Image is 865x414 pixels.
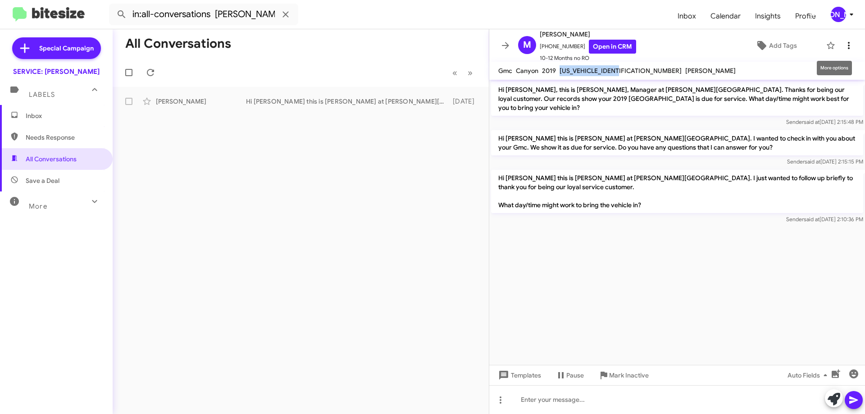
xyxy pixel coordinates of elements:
span: said at [804,216,819,223]
button: Auto Fields [780,367,838,383]
nav: Page navigation example [447,64,478,82]
span: Special Campaign [39,44,94,53]
span: Templates [496,367,541,383]
span: More [29,202,47,210]
span: » [468,67,473,78]
p: Hi [PERSON_NAME] this is [PERSON_NAME] at [PERSON_NAME][GEOGRAPHIC_DATA]. I just wanted to follow... [491,170,863,213]
div: [PERSON_NAME] [831,7,846,22]
span: [PERSON_NAME] [540,29,636,40]
span: M [523,38,531,52]
span: said at [805,158,820,165]
a: Open in CRM [589,40,636,54]
div: [DATE] [448,97,482,106]
span: Add Tags [769,37,797,54]
p: Hi [PERSON_NAME], this is [PERSON_NAME], Manager at [PERSON_NAME][GEOGRAPHIC_DATA]. Thanks for be... [491,82,863,116]
button: Templates [489,367,548,383]
button: Pause [548,367,591,383]
span: 2019 [542,67,556,75]
span: [PHONE_NUMBER] [540,40,636,54]
span: [PERSON_NAME] [685,67,736,75]
h1: All Conversations [125,36,231,51]
span: Canyon [516,67,538,75]
span: Auto Fields [788,367,831,383]
input: Search [109,4,298,25]
button: Previous [447,64,463,82]
button: Next [462,64,478,82]
span: Sender [DATE] 2:15:15 PM [787,158,863,165]
span: said at [804,118,819,125]
span: Inbox [26,111,102,120]
button: Mark Inactive [591,367,656,383]
span: [US_VEHICLE_IDENTIFICATION_NUMBER] [560,67,682,75]
a: Inbox [670,3,703,29]
div: More options [817,61,852,75]
span: Sender [DATE] 2:10:36 PM [786,216,863,223]
p: Hi [PERSON_NAME] this is [PERSON_NAME] at [PERSON_NAME][GEOGRAPHIC_DATA]. I wanted to check in wi... [491,130,863,155]
button: [PERSON_NAME] [823,7,855,22]
span: Sender [DATE] 2:15:48 PM [786,118,863,125]
span: Save a Deal [26,176,59,185]
span: « [452,67,457,78]
div: SERVICE: [PERSON_NAME] [13,67,100,76]
span: Mark Inactive [609,367,649,383]
a: Insights [748,3,788,29]
span: 10-12 Months no RO [540,54,636,63]
a: Special Campaign [12,37,101,59]
div: Hi [PERSON_NAME] this is [PERSON_NAME] at [PERSON_NAME][GEOGRAPHIC_DATA]. I just wanted to follow... [246,97,448,106]
span: All Conversations [26,155,77,164]
a: Profile [788,3,823,29]
a: Calendar [703,3,748,29]
span: Needs Response [26,133,102,142]
button: Add Tags [729,37,822,54]
div: [PERSON_NAME] [156,97,246,106]
span: Labels [29,91,55,99]
span: Gmc [498,67,512,75]
span: Pause [566,367,584,383]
